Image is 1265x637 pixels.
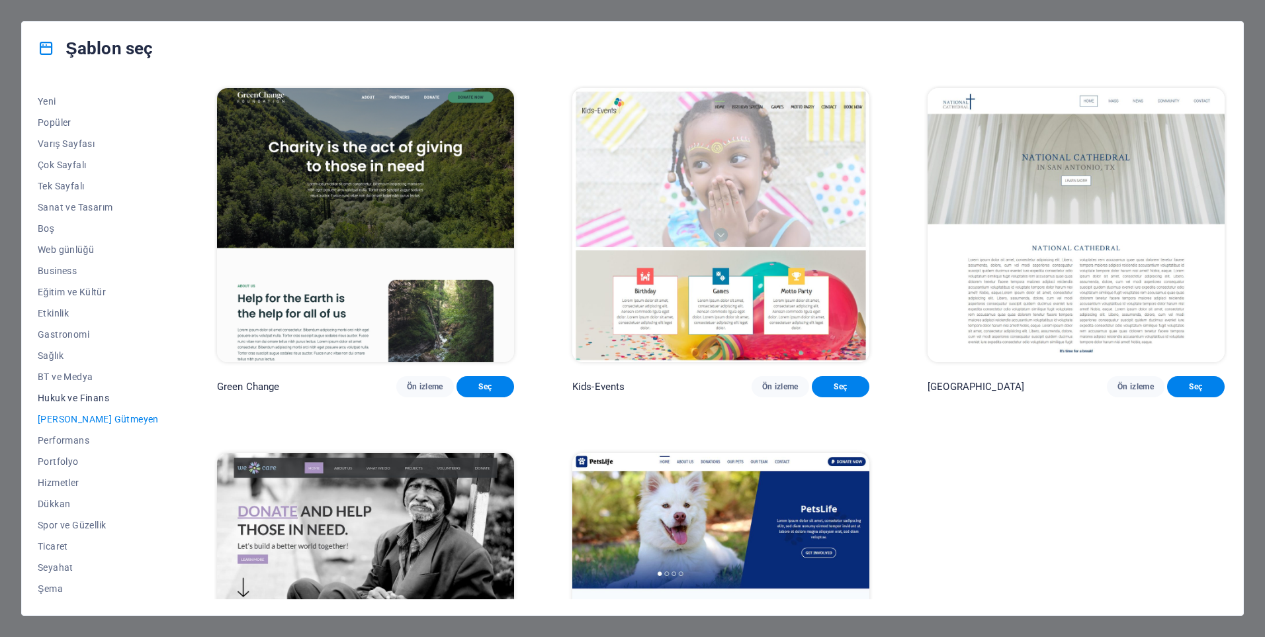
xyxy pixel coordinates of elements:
[1167,376,1225,397] button: Seç
[38,218,159,239] button: Boş
[38,117,159,128] span: Popüler
[38,583,159,594] span: Şema
[38,514,159,536] button: Spor ve Güzellik
[38,409,159,430] button: [PERSON_NAME] Gütmeyen
[572,380,625,393] p: Kids-Events
[822,381,859,392] span: Seç
[217,88,514,362] img: Green Change
[38,562,159,573] span: Seyahat
[457,376,514,397] button: Seç
[812,376,869,397] button: Seç
[217,380,280,393] p: Green Change
[38,160,159,170] span: Çok Sayfalı
[38,472,159,493] button: Hizmetler
[38,430,159,451] button: Performans
[38,175,159,197] button: Tek Sayfalı
[38,197,159,218] button: Sanat ve Tasarım
[38,287,159,297] span: Eğitim ve Kültür
[572,88,869,362] img: Kids-Events
[38,96,159,107] span: Yeni
[38,239,159,260] button: Web günlüğü
[407,381,443,392] span: Ön izleme
[38,456,159,467] span: Portfolyo
[38,329,159,340] span: Gastronomi
[38,324,159,345] button: Gastronomi
[1178,381,1214,392] span: Seç
[38,308,159,318] span: Etkinlik
[38,366,159,387] button: BT ve Medya
[38,541,159,552] span: Ticaret
[38,451,159,472] button: Portfolyo
[38,520,159,530] span: Spor ve Güzellik
[38,393,159,403] span: Hukuk ve Finans
[38,181,159,191] span: Tek Sayfalı
[928,380,1024,393] p: [GEOGRAPHIC_DATA]
[928,88,1225,362] img: National Cathedral
[38,477,159,488] span: Hizmetler
[38,387,159,409] button: Hukuk ve Finans
[38,345,159,366] button: Sağlık
[38,91,159,112] button: Yeni
[38,202,159,213] span: Sanat ve Tasarım
[38,536,159,557] button: Ticaret
[762,381,799,392] span: Ön izleme
[1117,381,1154,392] span: Ön izleme
[38,371,159,382] span: BT ve Medya
[38,138,159,149] span: Varış Sayfası
[467,381,503,392] span: Seç
[38,266,159,276] span: Business
[38,493,159,514] button: Dükkan
[38,557,159,578] button: Seyahat
[38,281,159,303] button: Eğitim ve Kültür
[1107,376,1164,397] button: Ön izleme
[38,223,159,234] span: Boş
[38,578,159,599] button: Şema
[38,414,159,424] span: [PERSON_NAME] Gütmeyen
[38,303,159,324] button: Etkinlik
[38,350,159,361] span: Sağlık
[752,376,809,397] button: Ön izleme
[396,376,454,397] button: Ön izleme
[38,112,159,133] button: Popüler
[38,435,159,446] span: Performans
[38,133,159,154] button: Varış Sayfası
[38,154,159,175] button: Çok Sayfalı
[38,260,159,281] button: Business
[38,38,153,59] h4: Şablon seç
[38,499,159,509] span: Dükkan
[38,244,159,255] span: Web günlüğü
